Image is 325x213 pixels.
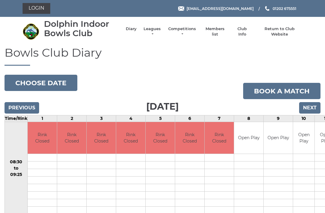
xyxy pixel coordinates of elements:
[5,115,28,122] td: Time/Rink
[5,75,77,91] button: Choose date
[146,122,175,154] td: Rink Closed
[205,115,234,122] td: 7
[299,102,320,114] input: Next
[5,102,39,114] input: Previous
[205,122,234,154] td: Rink Closed
[28,115,57,122] td: 1
[87,122,116,154] td: Rink Closed
[243,83,320,99] a: Book a match
[264,122,293,154] td: Open Play
[293,122,314,154] td: Open Play
[273,6,296,11] span: 01202 675551
[126,26,137,32] a: Diary
[257,26,302,37] a: Return to Club Website
[264,115,293,122] td: 9
[264,6,296,11] a: Phone us 01202 675551
[175,122,204,154] td: Rink Closed
[234,122,263,154] td: Open Play
[57,115,87,122] td: 2
[168,26,197,37] a: Competitions
[265,6,269,11] img: Phone us
[116,115,146,122] td: 4
[234,115,264,122] td: 8
[57,122,86,154] td: Rink Closed
[175,115,205,122] td: 6
[202,26,227,37] a: Members list
[178,6,254,11] a: Email [EMAIL_ADDRESS][DOMAIN_NAME]
[146,115,175,122] td: 5
[234,26,251,37] a: Club Info
[87,115,116,122] td: 3
[23,23,39,40] img: Dolphin Indoor Bowls Club
[5,46,320,66] h1: Bowls Club Diary
[293,115,315,122] td: 10
[116,122,145,154] td: Rink Closed
[44,19,120,38] div: Dolphin Indoor Bowls Club
[143,26,162,37] a: Leagues
[178,6,184,11] img: Email
[28,122,57,154] td: Rink Closed
[187,6,254,11] span: [EMAIL_ADDRESS][DOMAIN_NAME]
[23,3,50,14] a: Login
